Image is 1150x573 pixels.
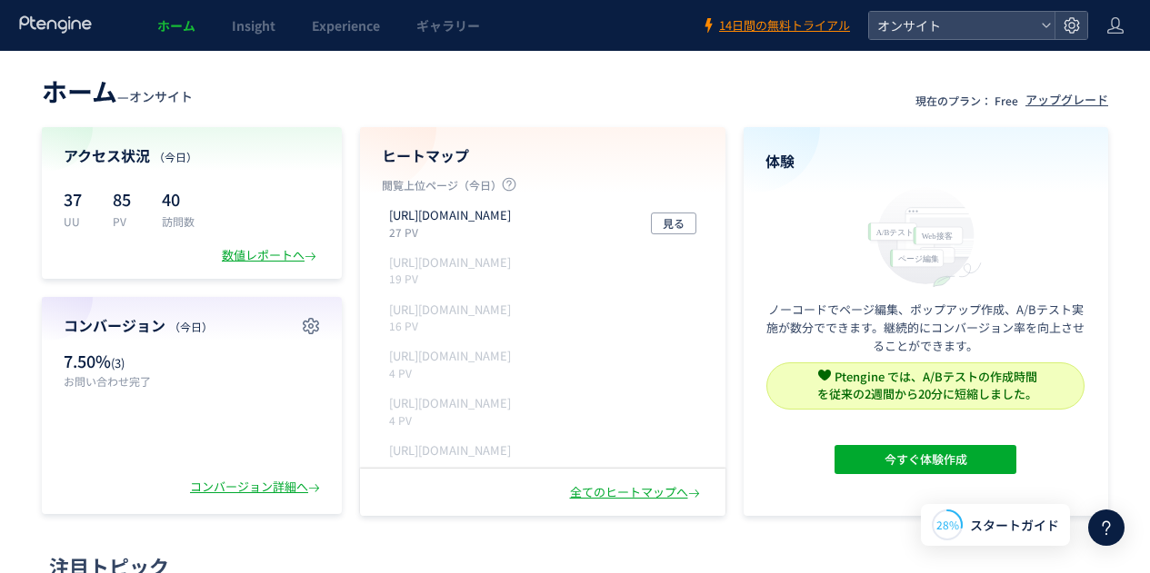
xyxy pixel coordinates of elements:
img: home_experience_onbo_jp-C5-EgdA0.svg [859,183,992,289]
span: 28% [936,517,959,532]
p: https://on-sight.biz/contact [389,301,511,319]
span: （今日） [169,319,213,334]
p: 16 PV [389,318,518,333]
img: svg+xml,%3c [818,369,831,381]
span: オンサイト [129,87,193,105]
p: 19 PV [389,271,518,286]
button: 今すぐ体験作成 [835,445,1016,474]
div: 数値レポートへ [222,247,320,264]
h4: ヒートマップ [382,145,704,166]
span: 見る [663,212,685,234]
span: ホーム [42,73,117,109]
p: お問い合わせ完了 [64,373,183,389]
p: https://on-sight.biz/contact/confirm [389,395,511,412]
p: 現在のプラン： Free [915,93,1018,108]
p: 37 [64,184,91,213]
p: 訪問数 [162,213,195,229]
button: 見る [651,212,696,234]
p: UU [64,213,91,229]
p: PV [113,213,140,229]
span: オンサイト [872,12,1034,39]
span: ギャラリー [416,16,480,35]
span: スタートガイド [970,516,1059,535]
span: Ptengine では、A/Bテストの作成時間 を従来の2週間から20分に短縮しました。 [817,368,1037,402]
p: 4 PV [389,412,518,428]
h4: コンバージョン [64,315,320,336]
h4: アクセス状況 [64,145,320,166]
p: 3 PV [389,459,518,474]
span: 14日間の無料トライアル [719,17,850,35]
p: https://on-sight.biz/about [389,442,511,459]
div: 全てのヒートマップへ [570,484,704,501]
div: アップグレード [1025,92,1108,109]
p: ノーコードでページ編集、ポップアップ作成、A/Bテスト実施が数分でできます。継続的にコンバージョン率を向上させることができます。 [765,301,1087,355]
span: Experience [312,16,380,35]
p: 85 [113,184,140,213]
p: 閲覧上位ページ（今日） [382,177,704,200]
a: 14日間の無料トライアル [701,17,850,35]
p: https://on-sight.biz/company/board-member [389,348,511,365]
p: 4 PV [389,365,518,380]
p: 27 PV [389,224,518,240]
span: 今すぐ体験作成 [885,445,967,474]
span: Insight [232,16,275,35]
p: https://on-sight.biz/company [389,254,511,272]
span: （今日） [154,149,197,164]
p: 40 [162,184,195,213]
div: — [42,73,193,109]
div: コンバージョン詳細へ [190,479,324,496]
span: (3) [111,354,125,371]
h4: 体験 [765,151,1087,172]
p: https://on-sight.biz [389,207,511,224]
span: ホーム [157,16,195,35]
p: 7.50% [64,350,183,373]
